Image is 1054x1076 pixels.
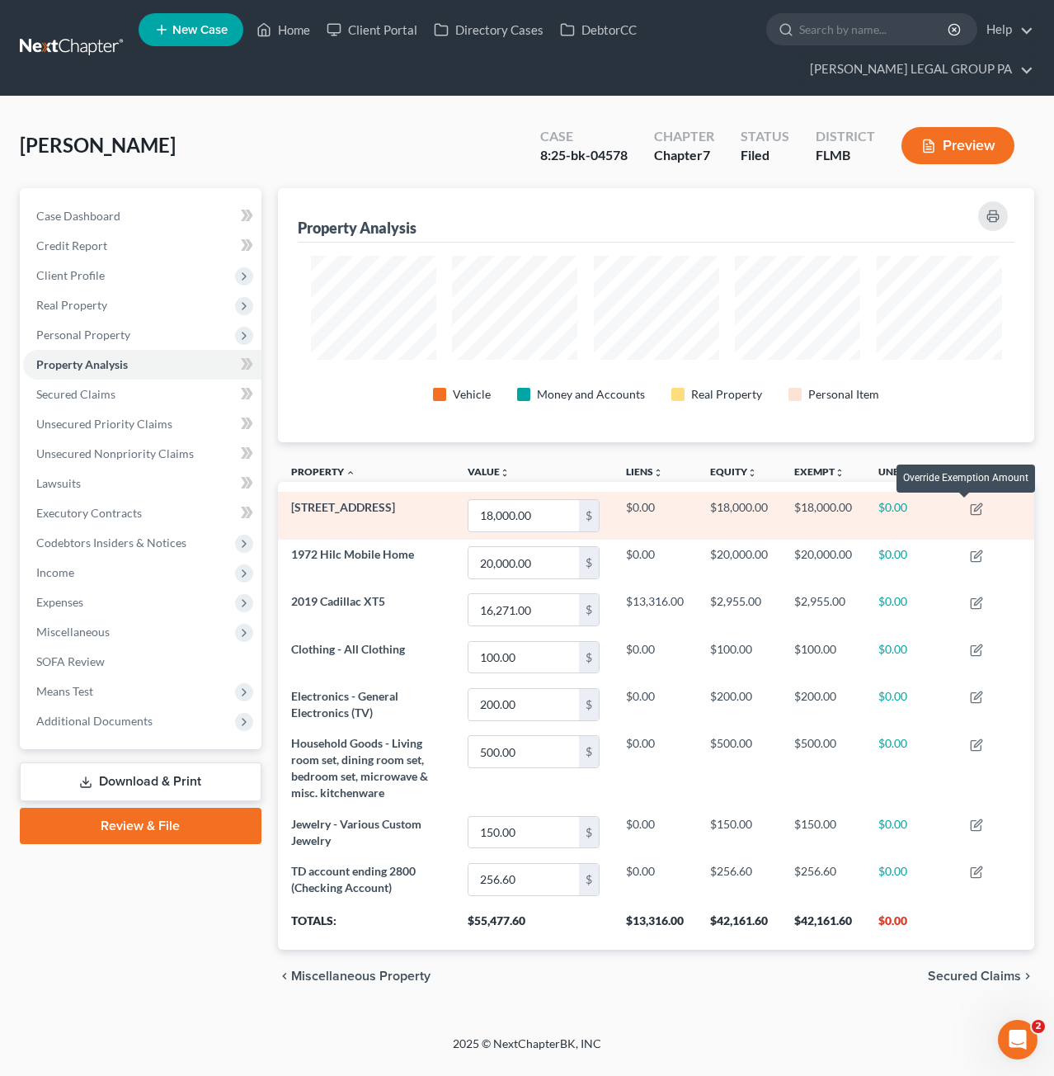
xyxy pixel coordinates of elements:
[703,147,710,163] span: 7
[697,492,781,539] td: $18,000.00
[653,468,663,478] i: unfold_more
[799,14,950,45] input: Search by name...
[654,146,714,165] div: Chapter
[278,970,291,983] i: chevron_left
[865,681,957,728] td: $0.00
[468,500,579,531] input: 0.00
[865,492,957,539] td: $0.00
[613,587,697,634] td: $13,316.00
[781,540,865,587] td: $20,000.00
[781,856,865,903] td: $256.60
[896,465,1035,492] div: Override Exemption Amount
[36,298,107,312] span: Real Property
[346,468,355,478] i: expand_less
[23,350,261,380] a: Property Analysis
[23,439,261,469] a: Unsecured Nonpriority Claims
[579,642,599,673] div: $
[613,634,697,681] td: $0.00
[697,809,781,856] td: $150.00
[291,594,385,608] span: 2019 Cadillac XT5
[23,647,261,677] a: SOFA Review
[298,218,416,238] div: Property Analysis
[291,970,431,983] span: Miscellaneous Property
[613,540,697,587] td: $0.00
[468,689,579,720] input: 0.00
[878,465,943,478] a: Unexemptunfold_more
[468,736,579,767] input: 0.00
[20,133,176,157] span: [PERSON_NAME]
[697,729,781,809] td: $500.00
[654,127,714,146] div: Chapter
[781,587,865,634] td: $2,955.00
[579,817,599,848] div: $
[928,970,1021,983] span: Secured Claims
[36,565,74,579] span: Income
[468,594,579,625] input: 0.00
[23,380,261,409] a: Secured Claims
[248,15,318,45] a: Home
[36,654,105,668] span: SOFA Review
[741,146,789,165] div: Filed
[36,417,172,431] span: Unsecured Priority Claims
[500,468,510,478] i: unfold_more
[978,15,1033,45] a: Help
[291,689,398,720] span: Electronics - General Electronics (TV)
[781,904,865,950] th: $42,161.60
[710,465,757,478] a: Equityunfold_more
[816,146,875,165] div: FLMB
[901,127,1014,164] button: Preview
[579,594,599,625] div: $
[1021,970,1034,983] i: chevron_right
[537,386,645,403] div: Money and Accounts
[552,15,645,45] a: DebtorCC
[928,970,1034,983] button: Secured Claims chevron_right
[540,127,628,146] div: Case
[626,465,663,478] a: Liensunfold_more
[278,970,431,983] button: chevron_left Miscellaneous Property
[36,536,186,550] span: Codebtors Insiders & Notices
[36,506,142,520] span: Executory Contracts
[579,689,599,720] div: $
[291,547,414,561] span: 1972 Hilc Mobile Home
[613,856,697,903] td: $0.00
[794,465,845,478] a: Exemptunfold_more
[747,468,757,478] i: unfold_more
[291,465,355,478] a: Property expand_less
[278,904,455,950] th: Totals:
[697,634,781,681] td: $100.00
[865,904,957,950] th: $0.00
[781,729,865,809] td: $500.00
[579,864,599,895] div: $
[865,587,957,634] td: $0.00
[697,681,781,728] td: $200.00
[36,268,105,282] span: Client Profile
[291,642,405,656] span: Clothing - All Clothing
[36,684,93,698] span: Means Test
[36,209,120,223] span: Case Dashboard
[865,809,957,856] td: $0.00
[613,904,697,950] th: $13,316.00
[808,386,879,403] div: Personal Item
[36,714,153,728] span: Additional Documents
[23,231,261,261] a: Credit Report
[23,498,261,528] a: Executory Contracts
[36,595,83,609] span: Expenses
[468,642,579,673] input: 0.00
[781,492,865,539] td: $18,000.00
[291,736,428,800] span: Household Goods - Living room set, dining room set, bedroom set, microwave & misc. kitchenware
[865,540,957,587] td: $0.00
[865,856,957,903] td: $0.00
[579,547,599,578] div: $
[23,201,261,231] a: Case Dashboard
[468,864,579,895] input: 0.00
[781,681,865,728] td: $200.00
[172,24,228,36] span: New Case
[291,864,416,894] span: TD account ending 2800 (Checking Account)
[781,809,865,856] td: $150.00
[697,904,781,950] th: $42,161.60
[802,54,1033,84] a: [PERSON_NAME] LEGAL GROUP PA
[781,634,865,681] td: $100.00
[613,809,697,856] td: $0.00
[57,1036,997,1065] div: 2025 © NextChapterBK, INC
[957,455,1034,493] th: Override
